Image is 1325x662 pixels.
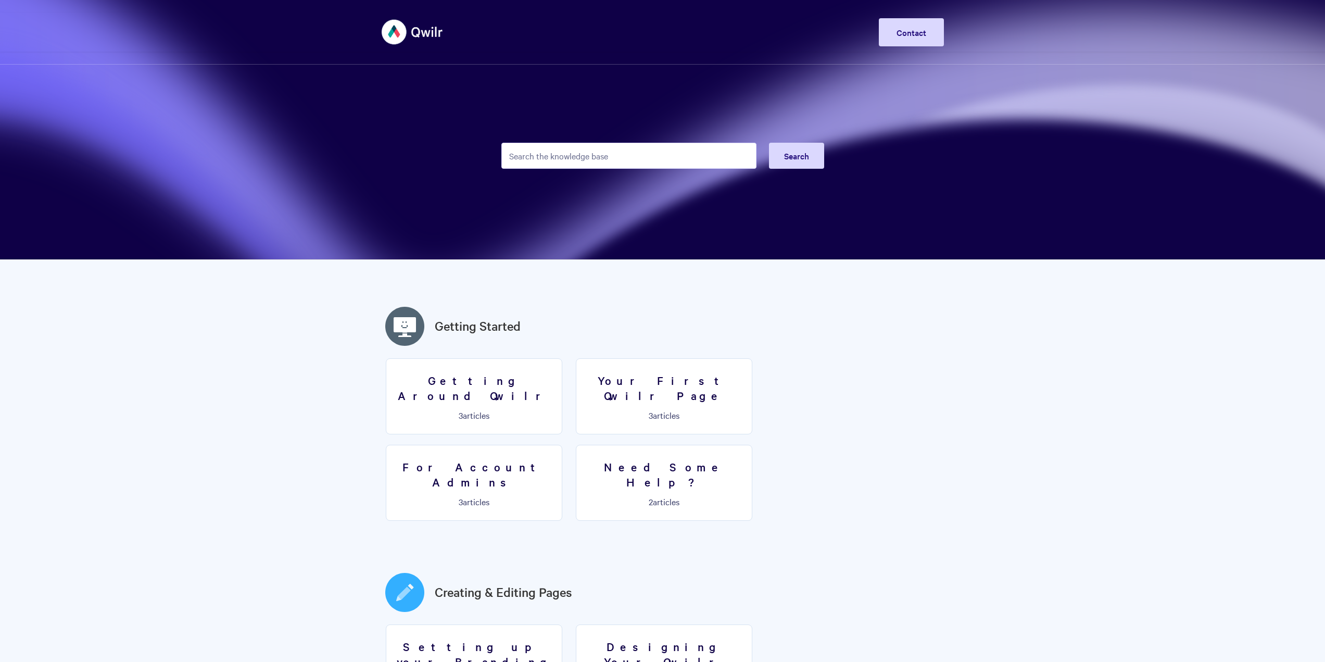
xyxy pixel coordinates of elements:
a: Your First Qwilr Page 3articles [576,358,752,434]
a: Getting Around Qwilr 3articles [386,358,562,434]
h3: Getting Around Qwilr [393,373,556,403]
input: Search the knowledge base [501,143,756,169]
p: articles [393,497,556,506]
a: For Account Admins 3articles [386,445,562,521]
span: 3 [459,496,463,507]
h3: For Account Admins [393,459,556,489]
span: Search [784,150,809,161]
a: Getting Started [435,317,521,335]
span: 3 [649,409,653,421]
h3: Need Some Help? [583,459,746,489]
p: articles [583,410,746,420]
button: Search [769,143,824,169]
p: articles [583,497,746,506]
h3: Your First Qwilr Page [583,373,746,403]
p: articles [393,410,556,420]
a: Contact [879,18,944,46]
span: 2 [649,496,653,507]
a: Need Some Help? 2articles [576,445,752,521]
img: Qwilr Help Center [382,13,444,52]
span: 3 [459,409,463,421]
a: Creating & Editing Pages [435,583,572,602]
